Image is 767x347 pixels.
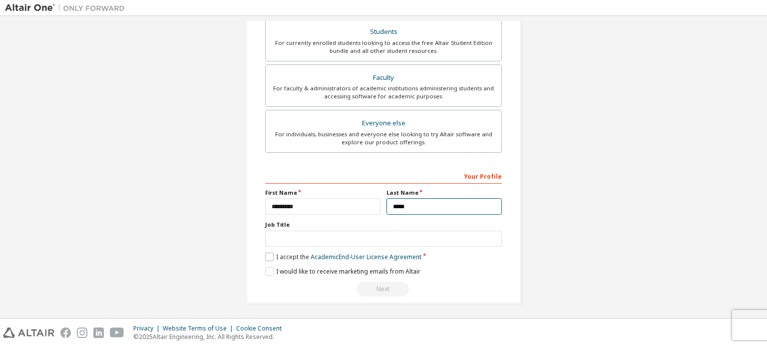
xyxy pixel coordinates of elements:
[265,282,502,297] div: Read and acccept EULA to continue
[133,325,163,333] div: Privacy
[386,189,502,197] label: Last Name
[110,328,124,338] img: youtube.svg
[265,267,420,276] label: I would like to receive marketing emails from Altair
[311,253,421,261] a: Academic End-User License Agreement
[265,168,502,184] div: Your Profile
[265,253,421,261] label: I accept the
[272,25,495,39] div: Students
[3,328,54,338] img: altair_logo.svg
[133,333,288,341] p: © 2025 Altair Engineering, Inc. All Rights Reserved.
[265,221,502,229] label: Job Title
[272,84,495,100] div: For faculty & administrators of academic institutions administering students and accessing softwa...
[77,328,87,338] img: instagram.svg
[272,116,495,130] div: Everyone else
[93,328,104,338] img: linkedin.svg
[272,39,495,55] div: For currently enrolled students looking to access the free Altair Student Edition bundle and all ...
[60,328,71,338] img: facebook.svg
[272,71,495,85] div: Faculty
[5,3,130,13] img: Altair One
[265,189,381,197] label: First Name
[272,130,495,146] div: For individuals, businesses and everyone else looking to try Altair software and explore our prod...
[236,325,288,333] div: Cookie Consent
[163,325,236,333] div: Website Terms of Use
